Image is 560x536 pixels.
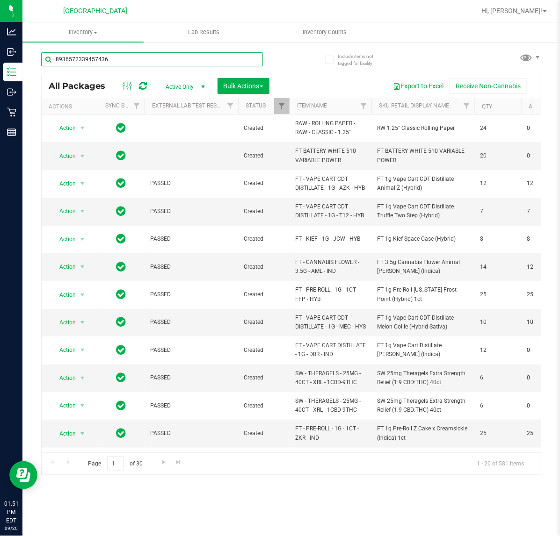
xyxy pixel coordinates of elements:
[244,235,284,243] span: Created
[377,124,469,133] span: RW 1.25" Classic Rolling Paper
[482,103,492,110] a: Qty
[7,107,16,117] inline-svg: Retail
[379,102,449,109] a: Sku Retail Display Name
[274,98,290,114] a: Filter
[116,149,126,162] span: In Sync
[116,232,126,245] span: In Sync
[377,369,469,387] span: SW 25mg Theragels Extra Strength Relief (1:9 CBD:THC) 40ct
[244,401,284,410] span: Created
[51,121,76,135] span: Action
[51,316,76,329] span: Action
[529,103,557,110] a: Available
[116,288,126,301] span: In Sync
[264,22,385,42] a: Inventory Counts
[377,258,469,276] span: FT 3.5g Cannabis Flower Animal [PERSON_NAME] (Indica)
[77,427,88,440] span: select
[77,121,88,135] span: select
[295,202,366,220] span: FT - VAPE CART CDT DISTILLATE - 1G - T12 - HYB
[218,78,269,94] button: Bulk Actions
[116,427,126,440] span: In Sync
[244,373,284,382] span: Created
[51,205,76,218] span: Action
[377,424,469,442] span: FT 1g Pre-Roll Z Cake x Creamsickle (Indica) 1ct
[77,372,88,385] span: select
[51,372,76,385] span: Action
[150,429,233,438] span: PASSED
[377,397,469,415] span: SW 25mg Theragels Extra Strength Relief (1:9 CBD:THC) 40ct
[244,124,284,133] span: Created
[480,373,516,382] span: 6
[480,179,516,188] span: 12
[77,316,88,329] span: select
[480,235,516,243] span: 8
[116,121,126,135] span: In Sync
[51,260,76,273] span: Action
[7,128,16,137] inline-svg: Reports
[116,315,126,329] span: In Sync
[480,263,516,272] span: 14
[480,151,516,160] span: 20
[51,427,76,440] span: Action
[116,205,126,218] span: In Sync
[116,371,126,384] span: In Sync
[480,318,516,327] span: 10
[77,233,88,246] span: select
[290,28,359,36] span: Inventory Counts
[244,318,284,327] span: Created
[480,290,516,299] span: 25
[64,7,128,15] span: [GEOGRAPHIC_DATA]
[77,260,88,273] span: select
[77,150,88,163] span: select
[244,263,284,272] span: Created
[9,461,37,489] iframe: Resource center
[295,286,366,303] span: FT - PRE-ROLL - 1G - 1CT - FFP - HYB
[480,346,516,355] span: 12
[356,98,371,114] a: Filter
[51,150,76,163] span: Action
[157,457,170,469] a: Go to the next page
[150,346,233,355] span: PASSED
[175,28,232,36] span: Lab Results
[377,341,469,359] span: FT 1g Vape Cart Distillate [PERSON_NAME] (Indica)
[51,233,76,246] span: Action
[80,457,151,471] span: Page of 30
[377,147,469,164] span: FT BATTERY WHITE 510 VARIABLE POWER
[150,290,233,299] span: PASSED
[150,235,233,243] span: PASSED
[450,78,527,94] button: Receive Non-Cannabis
[246,102,266,109] a: Status
[480,401,516,410] span: 6
[295,119,366,137] span: RAW - ROLLING PAPER - RAW - CLASSIC - 1.25"
[116,399,126,412] span: In Sync
[244,429,284,438] span: Created
[51,343,76,357] span: Action
[223,98,238,114] a: Filter
[49,81,115,91] span: All Packages
[295,341,366,359] span: FT - VAPE CART DISTILLATE - 1G - DBR - IND
[377,235,469,243] span: FT 1g Kief Space Case (Hybrid)
[469,457,531,471] span: 1 - 20 of 581 items
[295,424,366,442] span: FT - PRE-ROLL - 1G - 1CT - ZKR - IND
[150,207,233,216] span: PASSED
[51,177,76,190] span: Action
[295,314,366,331] span: FT - VAPE CART CDT DISTILLATE - 1G - MEC - HYS
[377,314,469,331] span: FT 1g Vape Cart CDT Distillate Melon Collie (Hybrid-Sativa)
[459,98,474,114] a: Filter
[480,207,516,216] span: 7
[144,22,265,42] a: Lab Results
[377,286,469,303] span: FT 1g Pre-Roll [US_STATE] Frost Point (Hybrid) 1ct
[172,457,185,469] a: Go to the last page
[77,205,88,218] span: select
[150,373,233,382] span: PASSED
[150,401,233,410] span: PASSED
[4,525,18,532] p: 09/20
[77,399,88,412] span: select
[77,288,88,301] span: select
[480,429,516,438] span: 25
[377,202,469,220] span: FT 1g Vape Cart CDT Distillate Truffle Two Step (Hybrid)
[244,207,284,216] span: Created
[295,175,366,193] span: FT - VAPE CART CDT DISTILLATE - 1G - AZK - HYB
[4,500,18,525] p: 01:51 PM EDT
[7,47,16,57] inline-svg: Inbound
[377,175,469,193] span: FT 1g Vape Cart CDT Distillate Animal Z (Hybrid)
